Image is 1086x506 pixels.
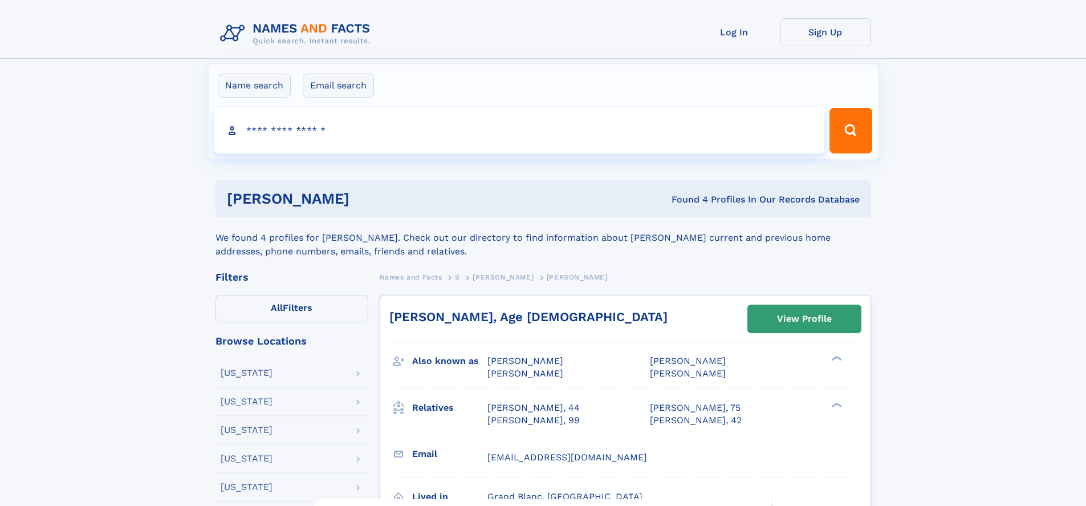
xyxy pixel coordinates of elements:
[650,368,726,379] span: [PERSON_NAME]
[215,336,368,346] div: Browse Locations
[221,369,272,378] div: [US_STATE]
[412,444,487,464] h3: Email
[487,452,647,463] span: [EMAIL_ADDRESS][DOMAIN_NAME]
[214,108,825,153] input: search input
[412,398,487,418] h3: Relatives
[389,310,668,324] a: [PERSON_NAME], Age [DEMOGRAPHIC_DATA]
[487,368,563,379] span: [PERSON_NAME]
[487,402,580,414] a: [PERSON_NAME], 44
[829,108,872,153] button: Search Button
[473,270,534,284] a: [PERSON_NAME]
[829,401,843,408] div: ❯
[650,355,726,366] span: [PERSON_NAME]
[303,74,374,98] label: Email search
[689,18,780,46] a: Log In
[412,351,487,371] h3: Also known as
[221,426,272,435] div: [US_STATE]
[487,355,563,366] span: [PERSON_NAME]
[221,483,272,492] div: [US_STATE]
[455,273,460,281] span: S
[487,414,580,427] a: [PERSON_NAME], 99
[218,74,291,98] label: Name search
[777,306,832,332] div: View Profile
[650,414,742,427] a: [PERSON_NAME], 42
[227,192,511,206] h1: [PERSON_NAME]
[221,454,272,463] div: [US_STATE]
[780,18,871,46] a: Sign Up
[650,402,741,414] a: [PERSON_NAME], 75
[473,273,534,281] span: [PERSON_NAME]
[829,355,843,362] div: ❯
[547,273,608,281] span: [PERSON_NAME]
[455,270,460,284] a: S
[748,305,861,333] a: View Profile
[380,270,442,284] a: Names and Facts
[215,18,380,49] img: Logo Names and Facts
[487,491,642,502] span: Grand Blanc, [GEOGRAPHIC_DATA]
[510,193,860,206] div: Found 4 Profiles In Our Records Database
[215,272,368,282] div: Filters
[215,295,368,322] label: Filters
[215,217,871,258] div: We found 4 profiles for [PERSON_NAME]. Check out our directory to find information about [PERSON_...
[271,302,283,313] span: All
[221,397,272,406] div: [US_STATE]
